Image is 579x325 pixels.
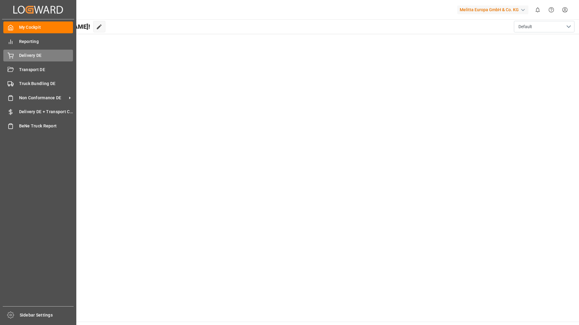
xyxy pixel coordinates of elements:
[514,21,574,32] button: open menu
[3,120,73,132] a: BeNe Truck Report
[3,50,73,61] a: Delivery DE
[457,5,528,14] div: Melitta Europa GmbH & Co. KG
[457,4,531,15] button: Melitta Europa GmbH & Co. KG
[20,312,74,318] span: Sidebar Settings
[19,80,73,87] span: Truck Bundling DE
[19,123,73,129] span: BeNe Truck Report
[19,52,73,59] span: Delivery DE
[19,109,73,115] span: Delivery DE + Transport Cost
[19,95,67,101] span: Non Conformance DE
[3,64,73,75] a: Transport DE
[531,3,544,17] button: show 0 new notifications
[19,67,73,73] span: Transport DE
[518,24,532,30] span: Default
[25,21,90,32] span: Hello [PERSON_NAME]!
[544,3,558,17] button: Help Center
[3,35,73,47] a: Reporting
[3,78,73,90] a: Truck Bundling DE
[19,24,73,31] span: My Cockpit
[19,38,73,45] span: Reporting
[3,21,73,33] a: My Cockpit
[3,106,73,118] a: Delivery DE + Transport Cost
